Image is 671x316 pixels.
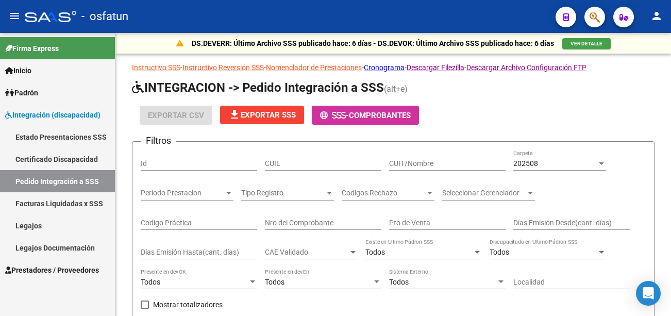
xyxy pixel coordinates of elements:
[490,248,509,256] span: Todos
[220,106,304,124] button: Exportar SSS
[141,278,160,286] span: Todos
[349,111,411,120] span: Comprobantes
[228,108,241,121] mat-icon: file_download
[192,38,554,49] p: DS.DEVERR: Último Archivo SSS publicado hace: 6 días - DS.DEVOK: Último Archivo SSS publicado hac...
[141,189,224,197] span: Periodo Prestacion
[265,248,348,257] span: CAE Validado
[141,134,176,148] h3: Filtros
[466,63,586,72] a: Descargar Archivo Configuración FTP
[8,10,21,22] mat-icon: menu
[5,87,38,98] span: Padrón
[389,278,409,286] span: Todos
[5,43,59,54] span: Firma Express
[153,298,223,311] span: Mostrar totalizadores
[132,80,384,95] span: INTEGRACION -> Pedido Integración a SSS
[384,84,408,94] span: (alt+e)
[5,264,99,276] span: Prestadores / Proveedores
[228,110,296,120] span: Exportar SSS
[562,38,611,49] button: VER DETALLE
[342,189,425,197] span: Codigos Rechazo
[364,63,405,72] a: Cronograma
[365,248,385,256] span: Todos
[650,10,663,22] mat-icon: person
[442,189,526,197] span: Seleccionar Gerenciador
[320,111,349,120] span: -
[5,109,100,121] span: Integración (discapacidad)
[513,159,538,168] span: 202508
[265,278,284,286] span: Todos
[571,41,602,46] span: VER DETALLE
[312,106,419,125] button: -Comprobantes
[140,106,212,125] button: Exportar CSV
[407,63,464,72] a: Descargar Filezilla
[132,63,180,72] a: Instructivo SSS
[132,62,655,73] p: - - - - -
[636,281,661,306] div: Open Intercom Messenger
[81,5,128,28] span: - osfatun
[266,63,362,72] a: Nomenclador de Prestaciones
[241,189,325,197] span: Tipo Registro
[5,65,31,76] span: Inicio
[182,63,264,72] a: Instructivo Reversión SSS
[148,111,204,120] span: Exportar CSV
